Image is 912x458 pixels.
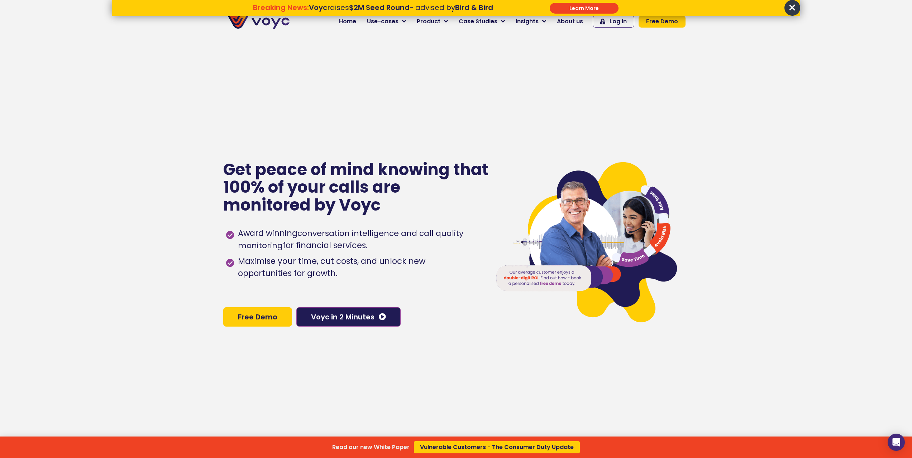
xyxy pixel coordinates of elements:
span: Vulnerable Customers - The Consumer Duty Update [420,444,574,450]
div: Breaking News: Voyc raises $2M Seed Round - advised by Bird & Bird [216,3,529,20]
strong: $2M Seed Round [349,3,410,13]
strong: Breaking News: [253,3,309,13]
span: Phone [95,29,113,37]
a: Privacy Policy [148,149,181,156]
span: raises - advised by [309,3,493,13]
strong: Bird & Bird [455,3,493,13]
strong: Voyc [309,3,327,13]
span: Job title [95,58,119,66]
div: Submit [550,3,619,14]
div: Open Intercom Messenger [888,434,905,451]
